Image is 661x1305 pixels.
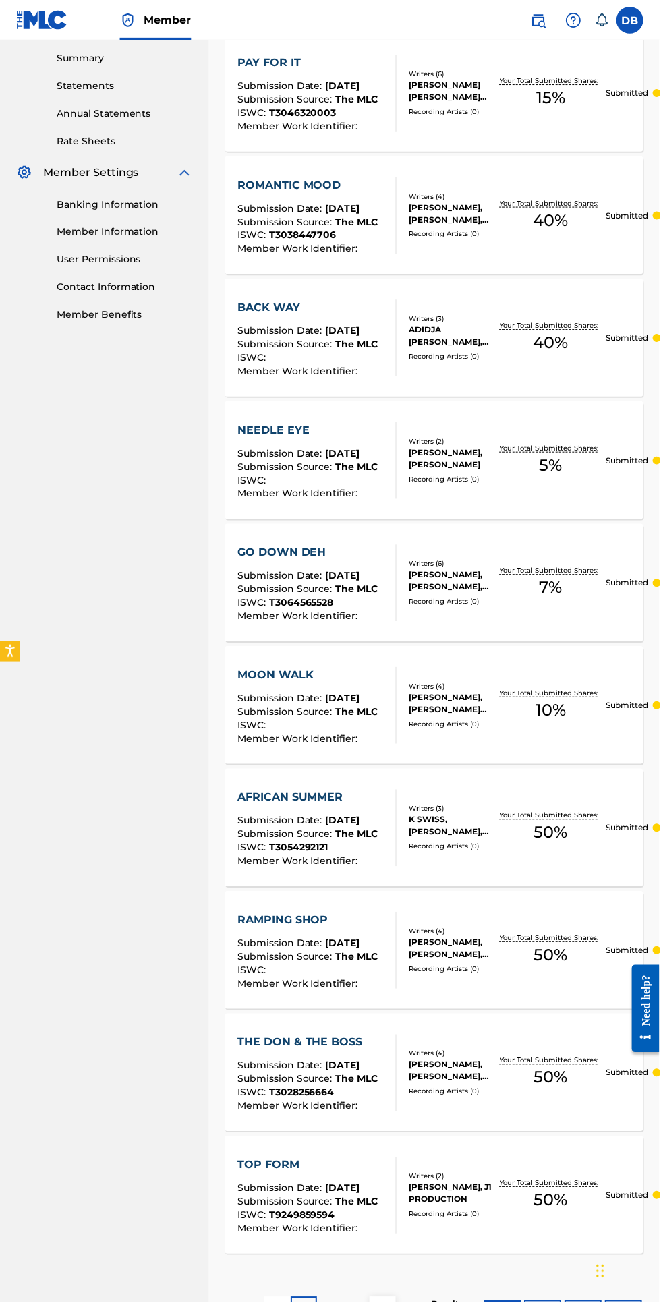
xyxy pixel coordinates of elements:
[238,966,270,978] span: ISWC :
[410,720,497,730] div: Recording Artists ( 0 )
[43,165,139,181] span: Member Settings
[326,325,361,337] span: [DATE]
[607,578,650,590] p: Submitted
[225,1138,645,1256] a: TOP FORMSubmission Date:[DATE]Submission Source:The MLCISWC:T9249859594Member Work Identifier:Wri...
[326,1062,361,1074] span: [DATE]
[238,668,379,685] div: MOON WALK
[337,584,379,596] span: The MLC
[225,770,645,888] a: AFRICAN SUMMERSubmission Date:[DATE]Submission Source:The MLCISWC:T3054292121Member Work Identifi...
[238,300,379,316] div: BACK WAY
[270,598,335,610] span: T3064565528
[57,281,193,295] a: Contact Information
[410,938,497,962] div: [PERSON_NAME], [PERSON_NAME], [PERSON_NAME], [PERSON_NAME]
[537,699,567,724] span: 10 %
[410,229,497,239] div: Recording Artists ( 0 )
[410,437,497,447] div: Writers ( 2 )
[238,1037,379,1053] div: THE DON & THE BOSS
[501,1180,603,1190] p: Your Total Submitted Shares:
[410,352,497,362] div: Recording Artists ( 0 )
[410,475,497,485] div: Recording Artists ( 0 )
[410,598,497,608] div: Recording Artists ( 0 )
[238,107,270,119] span: ISWC :
[57,51,193,65] a: Summary
[238,1211,270,1223] span: ISWC :
[326,571,361,583] span: [DATE]
[410,192,497,202] div: Writers ( 4 )
[410,560,497,570] div: Writers ( 6 )
[501,198,603,208] p: Your Total Submitted Shares:
[410,1184,497,1208] div: [PERSON_NAME], J1 PRODUCTION
[410,69,497,79] div: Writers ( 6 )
[596,13,610,27] div: Notifications
[410,805,497,815] div: Writers ( 3 )
[410,815,497,840] div: K SWISS, [PERSON_NAME], ADIDJA [PERSON_NAME]
[337,830,379,842] span: The MLC
[238,1075,337,1087] span: Submission Source :
[238,914,379,930] div: RAMPING SHOP
[177,165,193,181] img: expand
[594,1240,661,1305] iframe: Chat Widget
[238,1159,379,1176] div: TOP FORM
[225,402,645,520] a: NEEDLE EYESubmission Date:[DATE]Submission Source:The MLCISWC:Member Work Identifier:Writers (2)[...
[607,1069,650,1081] p: Submitted
[57,308,193,322] a: Member Benefits
[225,34,645,152] a: PAY FOR ITSubmission Date:[DATE]Submission Source:The MLCISWC:T3046320003Member Work Identifier:W...
[225,156,645,274] a: ROMANTIC MOODSubmission Date:[DATE]Submission Source:The MLCISWC:T3038447706Member Work Identifie...
[238,352,270,364] span: ISWC :
[598,1254,606,1294] div: Drag
[238,857,362,869] span: Member Work Identifier :
[238,423,379,439] div: NEEDLE EYE
[326,816,361,828] span: [DATE]
[410,843,497,853] div: Recording Artists ( 0 )
[57,253,193,267] a: User Permissions
[337,1198,379,1210] span: The MLC
[535,1068,569,1092] span: 50 %
[270,107,337,119] span: T3046320003
[238,339,337,351] span: Submission Source :
[540,577,563,601] span: 7 %
[238,546,379,562] div: GO DOWN DEH
[238,177,379,194] div: ROMANTIC MOOD
[538,86,567,110] span: 15 %
[57,198,193,212] a: Banking Information
[326,939,361,951] span: [DATE]
[410,1089,497,1099] div: Recording Artists ( 0 )
[337,952,379,964] span: The MLC
[57,79,193,93] a: Statements
[238,55,379,71] div: PAY FOR IT
[337,93,379,105] span: The MLC
[238,1102,362,1114] span: Member Work Identifier :
[501,444,603,454] p: Your Total Submitted Shares:
[607,87,650,99] p: Submitted
[607,701,650,713] p: Submitted
[238,93,337,105] span: Submission Source :
[337,339,379,351] span: The MLC
[410,693,497,717] div: [PERSON_NAME], [PERSON_NAME] MOURIC [PERSON_NAME], [PERSON_NAME] [PERSON_NAME], [PERSON_NAME]
[567,12,583,28] img: help
[607,1192,650,1204] p: Submitted
[120,12,136,28] img: Top Rightsholder
[238,939,326,951] span: Submission Date :
[501,76,603,86] p: Your Total Submitted Shares:
[16,10,68,30] img: MLC Logo
[607,946,650,958] p: Submitted
[238,120,362,132] span: Member Work Identifier :
[534,208,569,233] span: 40 %
[410,107,497,117] div: Recording Artists ( 0 )
[238,830,337,842] span: Submission Source :
[238,584,337,596] span: Submission Source :
[410,447,497,471] div: [PERSON_NAME], [PERSON_NAME]
[337,707,379,719] span: The MLC
[238,598,270,610] span: ISWC :
[535,945,569,969] span: 50 %
[535,822,569,846] span: 50 %
[238,1089,270,1101] span: ISWC :
[326,448,361,460] span: [DATE]
[410,324,497,349] div: ADIDJA [PERSON_NAME], [PERSON_NAME], [PERSON_NAME]
[410,683,497,693] div: Writers ( 4 )
[238,707,337,719] span: Submission Source :
[57,225,193,239] a: Member Information
[410,202,497,226] div: [PERSON_NAME], [PERSON_NAME], [PERSON_NAME], [PERSON_NAME]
